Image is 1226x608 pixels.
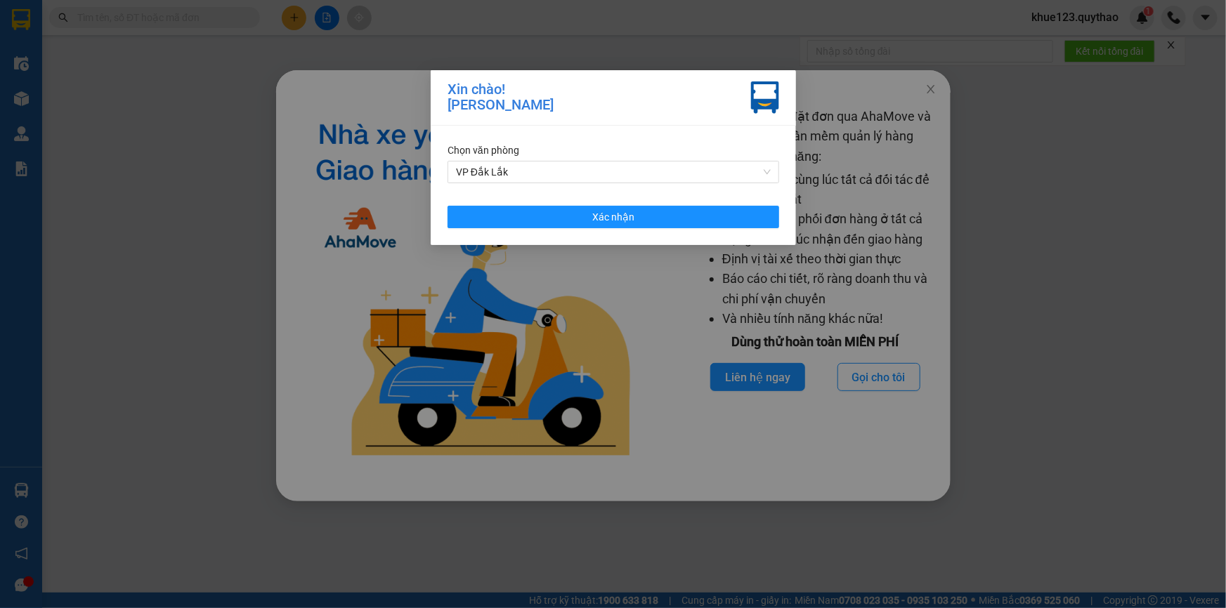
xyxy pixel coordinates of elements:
[456,161,771,183] span: VP Đắk Lắk
[592,209,634,225] span: Xác nhận
[448,81,554,114] div: Xin chào! [PERSON_NAME]
[448,143,779,158] div: Chọn văn phòng
[751,81,779,114] img: vxr-icon
[448,206,779,228] button: Xác nhận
